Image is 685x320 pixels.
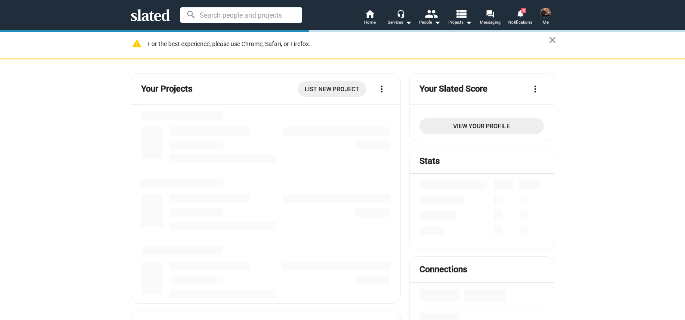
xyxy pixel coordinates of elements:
[505,9,535,28] a: 4Notifications
[397,9,404,17] mat-icon: headset_mic
[445,9,475,28] button: Projects
[420,83,488,95] mat-card-title: Your Slated Score
[419,17,441,28] div: People
[141,83,192,95] mat-card-title: Your Projects
[415,9,445,28] button: People
[355,9,385,28] a: Home
[148,38,549,50] div: For the best experience, please use Chrome, Safari, or Firefox.
[448,17,472,28] span: Projects
[508,17,532,28] span: Notifications
[364,9,375,19] mat-icon: home
[364,17,376,28] span: Home
[376,84,387,94] mat-icon: more_vert
[388,17,412,28] div: Services
[486,9,494,18] mat-icon: forum
[516,9,524,17] mat-icon: notifications
[305,81,359,97] span: List New Project
[420,264,467,275] mat-card-title: Connections
[425,7,437,20] mat-icon: people
[432,17,442,28] mat-icon: arrow_drop_down
[426,118,537,134] span: View Your Profile
[547,35,558,45] mat-icon: close
[475,9,505,28] a: Messaging
[530,84,540,94] mat-icon: more_vert
[420,155,440,167] mat-card-title: Stats
[463,17,474,28] mat-icon: arrow_drop_down
[420,118,544,134] a: View Your Profile
[540,8,551,18] img: JZ Murdock
[480,17,501,28] span: Messaging
[455,7,467,20] mat-icon: view_list
[298,81,366,97] a: List New Project
[180,7,302,23] input: Search people and projects
[535,6,556,28] button: JZ MurdockMe
[403,17,413,28] mat-icon: arrow_drop_down
[543,17,549,28] span: Me
[385,9,415,28] button: Services
[521,8,526,13] span: 4
[132,38,142,49] mat-icon: warning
